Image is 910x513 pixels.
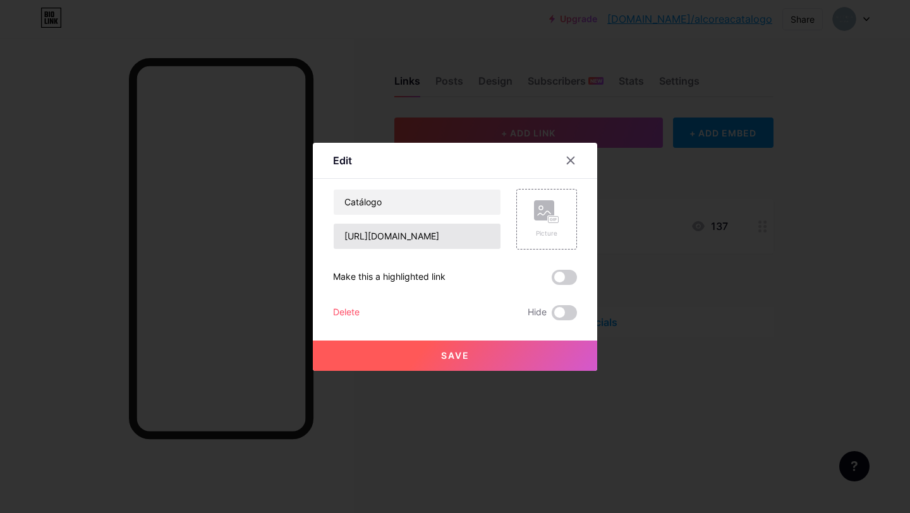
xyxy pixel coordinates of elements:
[441,350,470,361] span: Save
[333,153,352,168] div: Edit
[528,305,547,320] span: Hide
[333,305,360,320] div: Delete
[334,190,500,215] input: Title
[313,341,597,371] button: Save
[334,224,500,249] input: URL
[534,229,559,238] div: Picture
[333,270,446,285] div: Make this a highlighted link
